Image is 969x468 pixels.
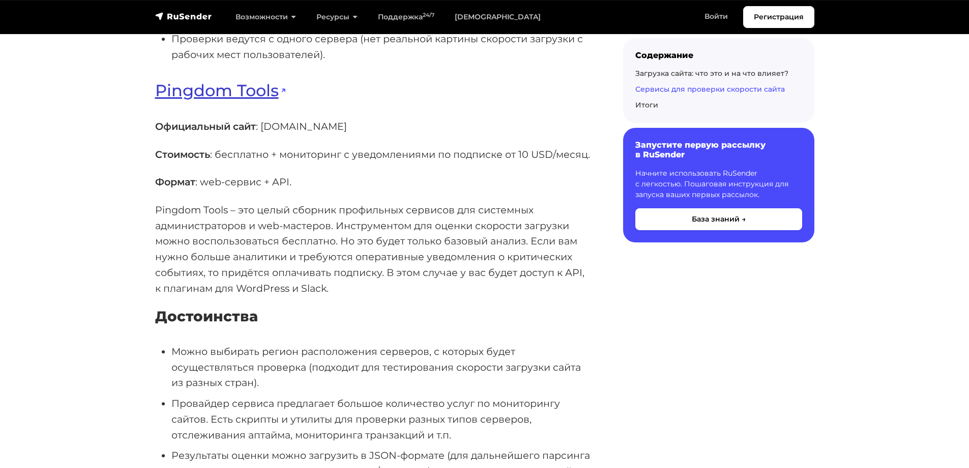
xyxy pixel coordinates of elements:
[155,308,591,325] h4: Достоинства
[155,120,256,132] strong: Официальный сайт
[694,6,738,27] a: Войти
[635,50,802,60] div: Содержание
[155,202,591,296] p: Pingdom Tools – это целый сборник профильных сервисов для системных администраторов и web-мастеро...
[635,168,802,200] p: Начните использовать RuSender с легкостью. Пошаговая инструкция для запуска ваших первых рассылок.
[155,174,591,190] p: : web-сервис + API.
[155,148,210,160] strong: Стоимость
[171,396,591,443] li: Провайдер сервиса предлагает большое количество услуг по мониторингу сайтов. Есть скрипты и утили...
[635,140,802,159] h6: Запустите первую рассылку в RuSender
[635,208,802,230] button: База знаний →
[155,176,195,188] strong: Формат
[423,12,434,18] sup: 24/7
[155,147,591,162] p: : бесплатно + мониторинг с уведомлениями по подписке от 10 USD/месяц.
[743,6,814,28] a: Регистрация
[306,7,368,27] a: Ресурсы
[171,344,591,391] li: Можно выбирать регион расположения серверов, с которых будет осуществляться проверка (подходит дл...
[225,7,306,27] a: Возможности
[368,7,445,27] a: Поддержка24/7
[155,80,285,100] a: Pingdom Tools
[155,119,591,134] p: : [DOMAIN_NAME]
[623,128,814,242] a: Запустите первую рассылку в RuSender Начните использовать RuSender с легкостью. Пошаговая инструк...
[635,69,788,78] a: Загрузка сайта: что это и на что влияет?
[635,85,785,94] a: Сервисы для проверки скорости сайта
[635,100,658,109] a: Итоги
[171,31,591,62] li: Проверки ведутся с одного сервера (нет реальной картины скорости загрузки с рабочих мест пользова...
[445,7,551,27] a: [DEMOGRAPHIC_DATA]
[155,11,212,21] img: RuSender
